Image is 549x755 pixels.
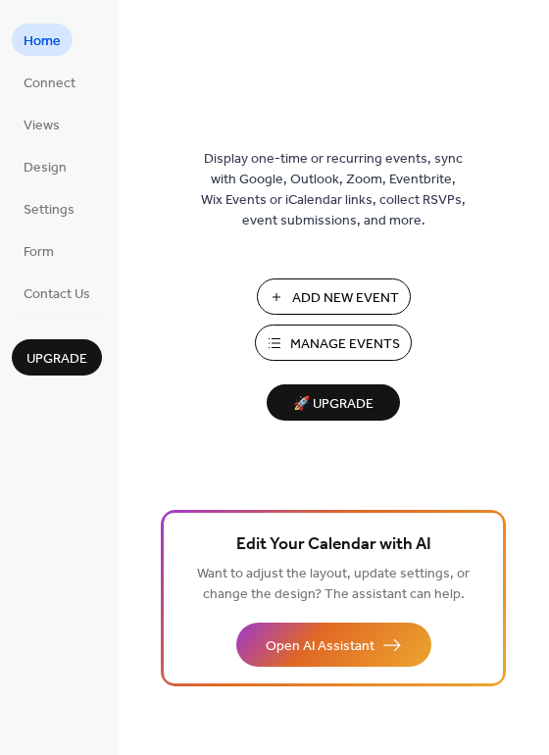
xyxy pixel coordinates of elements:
[24,116,60,136] span: Views
[24,158,67,178] span: Design
[12,192,86,225] a: Settings
[12,108,72,140] a: Views
[201,149,466,231] span: Display one-time or recurring events, sync with Google, Outlook, Zoom, Eventbrite, Wix Events or ...
[255,325,412,361] button: Manage Events
[12,24,73,56] a: Home
[12,150,78,182] a: Design
[24,242,54,263] span: Form
[197,561,470,608] span: Want to adjust the layout, update settings, or change the design? The assistant can help.
[24,200,75,221] span: Settings
[236,623,431,667] button: Open AI Assistant
[257,278,411,315] button: Add New Event
[266,636,374,657] span: Open AI Assistant
[12,277,102,309] a: Contact Us
[236,531,431,559] span: Edit Your Calendar with AI
[24,74,75,94] span: Connect
[12,234,66,267] a: Form
[12,66,87,98] a: Connect
[267,384,400,421] button: 🚀 Upgrade
[292,288,399,309] span: Add New Event
[12,339,102,376] button: Upgrade
[290,334,400,355] span: Manage Events
[24,31,61,52] span: Home
[24,284,90,305] span: Contact Us
[26,349,87,370] span: Upgrade
[278,391,388,418] span: 🚀 Upgrade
